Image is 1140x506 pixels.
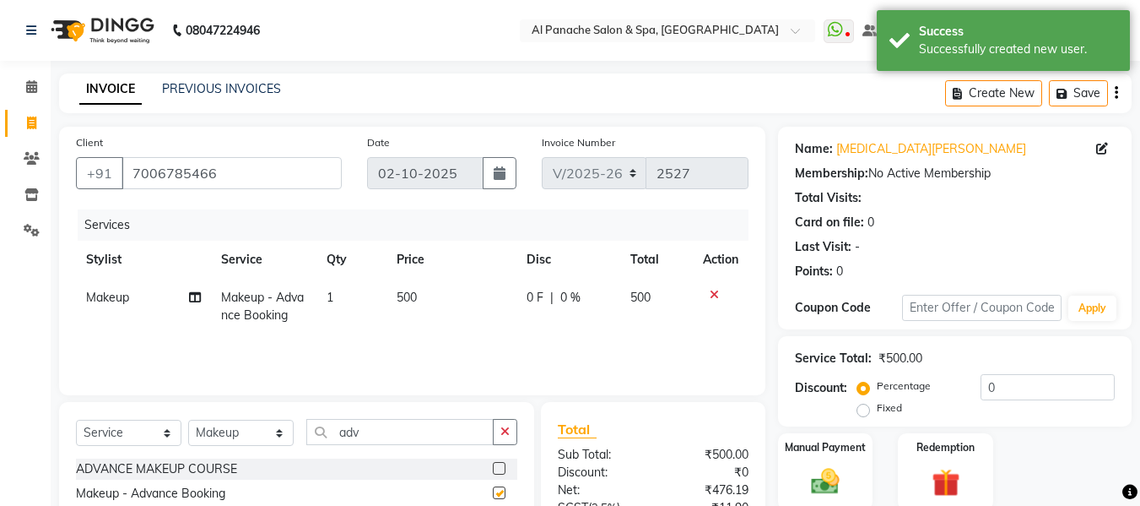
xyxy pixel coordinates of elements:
[306,419,494,445] input: Search or Scan
[867,214,874,231] div: 0
[795,350,872,367] div: Service Total:
[527,289,543,307] span: 0 F
[855,238,860,256] div: -
[397,290,417,305] span: 500
[919,41,1117,58] div: Successfully created new user.
[367,135,390,150] label: Date
[836,140,1026,158] a: [MEDICAL_DATA][PERSON_NAME]
[877,400,902,416] label: Fixed
[630,290,651,305] span: 500
[86,290,129,305] span: Makeup
[1068,296,1116,321] button: Apply
[211,241,316,279] th: Service
[1049,80,1108,106] button: Save
[836,263,843,280] div: 0
[558,421,597,438] span: Total
[795,214,864,231] div: Card on file:
[545,464,653,482] div: Discount:
[78,209,761,241] div: Services
[878,350,922,367] div: ₹500.00
[877,378,931,394] label: Percentage
[902,295,1062,321] input: Enter Offer / Coupon Code
[693,241,748,279] th: Action
[327,290,333,305] span: 1
[653,446,761,464] div: ₹500.00
[560,289,581,307] span: 0 %
[542,135,615,150] label: Invoice Number
[545,446,653,464] div: Sub Total:
[550,289,554,307] span: |
[785,440,866,455] label: Manual Payment
[43,7,159,54] img: logo
[923,465,969,500] img: _gift.svg
[653,482,761,499] div: ₹476.19
[76,157,123,189] button: +91
[945,80,1042,106] button: Create New
[795,165,1115,182] div: No Active Membership
[795,379,847,397] div: Discount:
[795,165,868,182] div: Membership:
[795,263,833,280] div: Points:
[795,299,901,317] div: Coupon Code
[76,485,225,503] div: Makeup - Advance Booking
[76,241,211,279] th: Stylist
[76,135,103,150] label: Client
[122,157,342,189] input: Search by Name/Mobile/Email/Code
[802,465,848,498] img: _cash.svg
[186,7,260,54] b: 08047224946
[795,189,862,207] div: Total Visits:
[653,464,761,482] div: ₹0
[795,140,833,158] div: Name:
[620,241,694,279] th: Total
[162,81,281,96] a: PREVIOUS INVOICES
[795,238,851,256] div: Last Visit:
[221,290,304,323] span: Makeup - Advance Booking
[76,460,237,478] div: ADVANCE MAKEUP COURSE
[545,482,653,499] div: Net:
[386,241,516,279] th: Price
[79,74,142,105] a: INVOICE
[316,241,386,279] th: Qty
[919,23,1117,41] div: Success
[516,241,619,279] th: Disc
[916,440,975,455] label: Redemption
